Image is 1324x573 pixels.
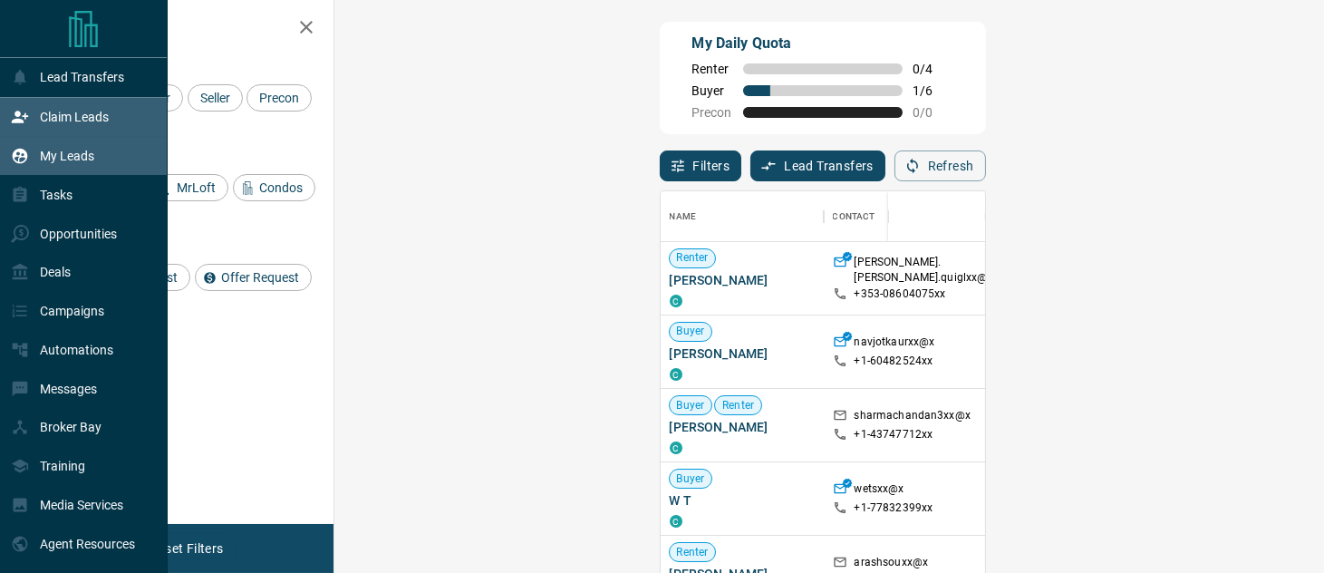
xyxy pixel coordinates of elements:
[692,33,953,54] p: My Daily Quota
[670,345,815,363] span: [PERSON_NAME]
[670,368,682,381] div: condos.ca
[233,174,315,201] div: Condos
[855,354,933,369] p: +1- 60482524xx
[855,427,933,442] p: +1- 43747712xx
[692,83,732,98] span: Buyer
[692,105,732,120] span: Precon
[138,533,235,564] button: Reset Filters
[670,295,682,307] div: condos.ca
[660,151,742,181] button: Filters
[215,270,305,285] span: Offer Request
[750,151,885,181] button: Lead Transfers
[195,264,312,291] div: Offer Request
[855,408,971,427] p: sharmachandan3xx@x
[670,515,682,528] div: condos.ca
[670,324,712,339] span: Buyer
[188,84,243,112] div: Seller
[194,91,237,105] span: Seller
[855,335,935,354] p: navjotkaurxx@x
[670,191,697,242] div: Name
[692,62,732,76] span: Renter
[150,174,228,201] div: MrLoft
[58,18,315,40] h2: Filters
[913,62,953,76] span: 0 / 4
[670,398,712,413] span: Buyer
[855,286,946,302] p: +353- 08604075xx
[855,255,993,286] p: [PERSON_NAME].[PERSON_NAME].quiglxx@x
[670,271,815,289] span: [PERSON_NAME]
[170,180,222,195] span: MrLoft
[253,91,305,105] span: Precon
[670,250,716,266] span: Renter
[715,398,761,413] span: Renter
[833,191,875,242] div: Contact
[670,471,712,487] span: Buyer
[913,83,953,98] span: 1 / 6
[670,418,815,436] span: [PERSON_NAME]
[855,500,933,516] p: +1- 77832399xx
[855,481,904,500] p: wetsxx@x
[661,191,824,242] div: Name
[894,151,986,181] button: Refresh
[913,105,953,120] span: 0 / 0
[670,545,716,560] span: Renter
[670,491,815,510] span: W T
[246,84,312,112] div: Precon
[253,180,309,195] span: Condos
[670,442,682,454] div: condos.ca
